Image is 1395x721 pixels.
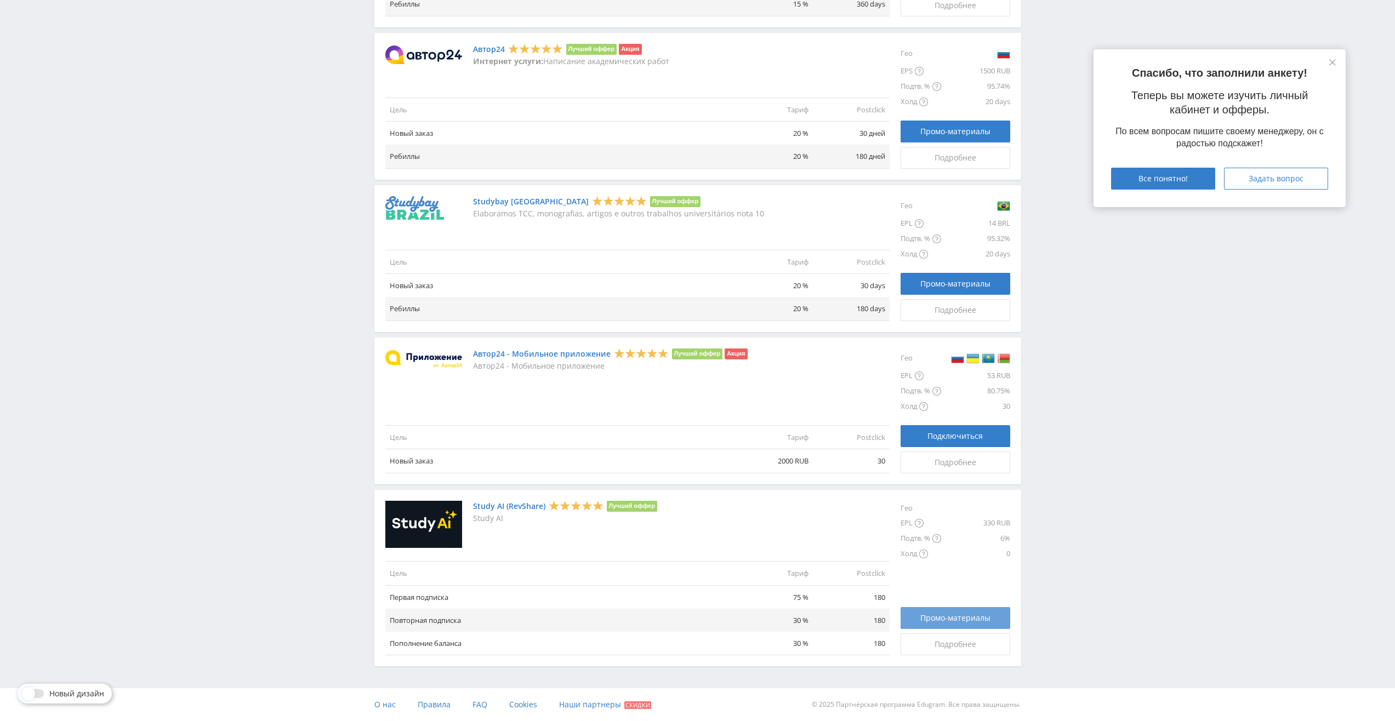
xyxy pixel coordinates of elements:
td: Новый заказ [385,274,736,297]
span: Скидки [624,701,651,709]
div: 20 days [941,94,1010,110]
p: Теперь вы можете изучить личный кабинет и офферы. [1111,88,1328,117]
span: Правила [418,699,451,709]
td: 180 days [813,297,890,321]
span: Задать вопрос [1249,174,1303,183]
div: Подтв. % [901,531,941,546]
td: Повторная подписка [385,609,736,632]
td: Postclick [813,562,890,585]
td: 180 дней [813,145,890,168]
td: 180 [813,609,890,632]
div: Холд [901,94,941,110]
p: Study AI [473,514,658,523]
td: 30 days [813,274,890,297]
a: Правила [418,688,451,721]
a: Study AI (RevShare) [473,502,545,511]
td: Новый заказ [385,122,736,145]
div: По всем вопросам пишите своему менеджеру, он с радостью подскажет! [1111,125,1328,150]
span: Промо-материалы [920,279,990,288]
li: Лучший оффер [672,348,723,359]
a: Подробнее [901,451,1010,473]
span: Подробнее [935,458,976,467]
td: Тариф [736,426,813,449]
strong: Интернет услуги: [473,56,543,66]
div: EPL [901,216,941,231]
p: Elaboramos TCC, monografias, artigos e outros trabalhos universitários nota 10 [473,209,764,218]
a: FAQ [472,688,487,721]
div: 95.32% [941,231,1010,247]
span: Все понятно! [1138,174,1188,183]
div: 30 [941,399,1010,414]
li: Лучший оффер [650,196,701,207]
div: 14 BRL [941,216,1010,231]
td: Новый заказ [385,449,736,473]
div: 20 days [941,247,1010,262]
div: © 2025 Партнёрская программа Edugram. Все права защищены. [703,688,1021,721]
img: Автор24 [385,45,462,64]
div: 5 Stars [549,500,603,511]
td: Цель [385,562,736,585]
div: Подтв. % [901,79,941,94]
a: Автор24 [473,45,505,54]
span: Наши партнеры [559,699,621,709]
span: Подробнее [935,153,976,162]
div: 0 [941,546,1010,562]
a: Промо-материалы [901,121,1010,142]
a: Studybay [GEOGRAPHIC_DATA] [473,197,589,206]
div: Гео [901,348,941,368]
a: Подробнее [901,633,1010,655]
td: Тариф [736,562,813,585]
td: Тариф [736,250,813,274]
span: Подробнее [935,306,976,314]
td: Postclick [813,426,890,449]
div: 1500 RUB [941,64,1010,79]
td: Postclick [813,250,890,274]
div: 330 RUB [941,516,1010,531]
td: 20 % [736,145,813,168]
td: Пополнение баланса [385,632,736,655]
td: 30 [813,449,890,473]
td: 180 [813,585,890,609]
div: Холд [901,399,941,414]
div: Гео [901,501,941,516]
button: Задать вопрос [1224,168,1328,190]
a: Наши партнеры Скидки [559,688,651,721]
td: 2000 RUB [736,449,813,473]
div: EPS [901,64,941,79]
button: Все понятно! [1111,168,1215,190]
td: Цель [385,250,736,274]
td: 180 [813,632,890,655]
div: EPL [901,516,941,531]
td: Ребиллы [385,297,736,321]
td: 30 % [736,632,813,655]
div: 80.75% [941,384,1010,399]
span: Подробнее [935,640,976,649]
p: Написание академических работ [473,57,669,66]
li: Лучший оффер [607,501,658,512]
a: Подробнее [901,147,1010,169]
span: Новый дизайн [49,689,104,698]
span: FAQ [472,699,487,709]
div: Гео [901,44,941,64]
li: Акция [619,44,641,55]
td: 20 % [736,122,813,145]
div: Подтв. % [901,231,941,247]
div: Подтв. % [901,384,941,399]
a: Автор24 - Мобильное приложение [473,350,611,358]
p: Автор24 - Мобильное приложение [473,362,748,370]
span: Промо-материалы [920,127,990,136]
div: EPL [901,368,941,384]
td: 20 % [736,274,813,297]
td: 30 % [736,609,813,632]
span: Подключиться [927,432,983,440]
div: 53 RUB [941,368,1010,384]
td: Тариф [736,98,813,122]
span: Подробнее [935,1,976,10]
li: Лучший оффер [566,44,617,55]
div: 95.74% [941,79,1010,94]
a: Промо-материалы [901,273,1010,295]
p: Спасибо, что заполнили анкету! [1111,67,1328,79]
td: Postclick [813,98,890,122]
img: Study AI (RevShare) [385,501,462,548]
div: 5 Stars [592,195,647,207]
